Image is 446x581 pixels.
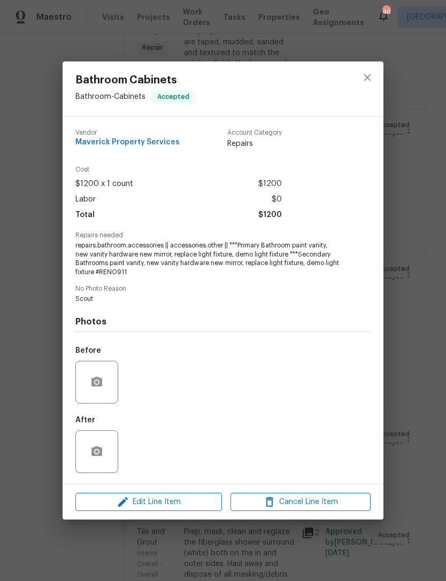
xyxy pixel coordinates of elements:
[75,232,371,239] span: Repairs needed
[258,176,282,192] span: $1200
[75,493,222,512] button: Edit Line Item
[355,65,380,90] button: close
[153,91,194,102] span: Accepted
[75,74,195,86] span: Bathroom Cabinets
[75,316,371,327] h4: Photos
[258,207,282,223] span: $1200
[75,295,341,304] span: Scout
[75,416,95,424] h5: After
[79,495,219,509] span: Edit Line Item
[75,347,101,354] h5: Before
[75,129,180,136] span: Vendor
[75,285,371,292] span: No Photo Reason
[234,495,367,509] span: Cancel Line Item
[75,241,341,277] span: repairs.bathroom.accessories || accessories.other || ***Primary Bathroom paint vanity, new vanity...
[230,493,371,512] button: Cancel Line Item
[382,6,390,17] div: 46
[75,192,96,207] span: Labor
[227,129,282,136] span: Account Category
[75,207,95,223] span: Total
[272,192,282,207] span: $0
[75,166,282,173] span: Cost
[75,138,180,146] span: Maverick Property Services
[227,138,282,149] span: Repairs
[75,176,133,192] span: $1200 x 1 count
[75,92,145,100] span: Bathroom - Cabinets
